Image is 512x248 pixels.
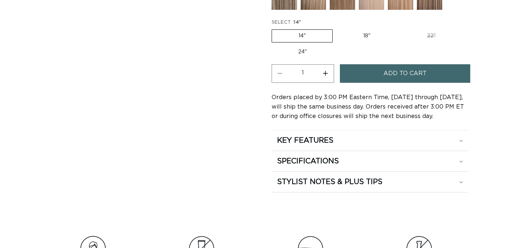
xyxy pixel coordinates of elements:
summary: STYLIST NOTES & PLUS TIPS [272,172,468,192]
h2: SPECIFICATIONS [277,156,339,166]
label: 14" [272,29,333,42]
summary: KEY FEATURES [272,130,468,151]
label: 22" [401,30,462,42]
button: Add to cart [340,64,471,83]
label: 18" [337,30,397,42]
span: 14" [294,20,301,25]
summary: SPECIFICATIONS [272,151,468,171]
h2: STYLIST NOTES & PLUS TIPS [277,177,382,187]
label: 24" [272,46,333,58]
legend: SELECT : [272,19,302,26]
span: Add to cart [383,64,427,83]
span: Orders placed by 3:00 PM Eastern Time, [DATE] through [DATE], will ship the same business day. Or... [272,94,464,119]
h2: KEY FEATURES [277,136,333,145]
